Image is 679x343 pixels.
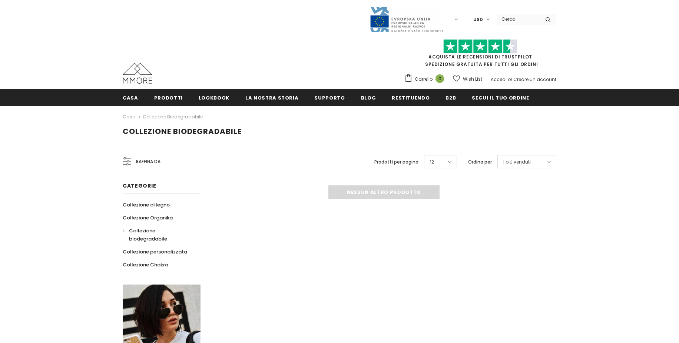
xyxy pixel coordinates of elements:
[123,211,173,224] a: Collezione Organika
[463,75,482,83] span: Wish List
[508,76,512,83] span: or
[123,126,242,137] span: Collezione biodegradabile
[123,248,187,255] span: Collezione personalizzata
[314,94,345,101] span: supporto
[361,94,376,101] span: Blog
[468,158,492,166] label: Ordina per
[123,258,168,271] a: Collezione Chakra
[472,94,529,101] span: Segui il tuo ordine
[154,94,183,101] span: Prodotti
[123,182,156,189] span: Categorie
[123,245,187,258] a: Collezione personalizzata
[446,94,456,101] span: B2B
[430,158,434,166] span: 12
[199,94,229,101] span: Lookbook
[245,94,298,101] span: La nostra storia
[123,201,170,208] span: Collezione di legno
[472,89,529,106] a: Segui il tuo ordine
[428,54,532,60] a: Acquista le recensioni di TrustPilot
[123,94,138,101] span: Casa
[123,89,138,106] a: Casa
[123,224,192,245] a: Collezione biodegradabile
[245,89,298,106] a: La nostra storia
[491,76,507,83] a: Accedi
[443,39,517,54] img: Fidati di Pilot Stars
[392,94,430,101] span: Restituendo
[143,114,203,120] a: Collezione biodegradabile
[513,76,556,83] a: Creare un account
[123,214,173,221] span: Collezione Organika
[123,63,152,84] img: Casi MMORE
[370,6,444,33] img: Javni Razpis
[503,158,531,166] span: I più venduti
[497,14,540,24] input: Search Site
[123,261,168,268] span: Collezione Chakra
[473,16,483,23] span: USD
[123,198,170,211] a: Collezione di legno
[199,89,229,106] a: Lookbook
[154,89,183,106] a: Prodotti
[392,89,430,106] a: Restituendo
[404,74,448,85] a: Carrello 0
[361,89,376,106] a: Blog
[374,158,418,166] label: Prodotti per pagina
[123,112,136,121] a: Casa
[435,74,444,83] span: 0
[129,227,167,242] span: Collezione biodegradabile
[453,73,482,85] a: Wish List
[370,16,444,22] a: Javni Razpis
[136,158,160,166] span: Raffina da
[446,89,456,106] a: B2B
[404,43,556,67] span: SPEDIZIONE GRATUITA PER TUTTI GLI ORDINI
[415,75,433,83] span: Carrello
[314,89,345,106] a: supporto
